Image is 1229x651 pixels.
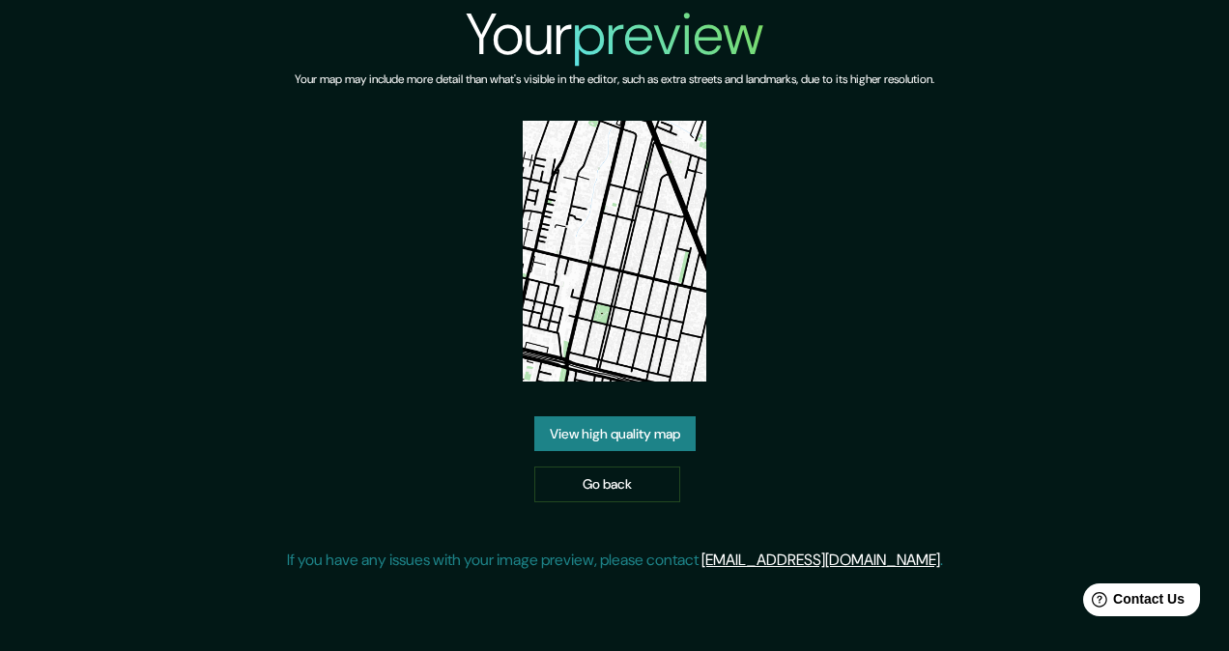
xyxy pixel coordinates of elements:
[701,550,940,570] a: [EMAIL_ADDRESS][DOMAIN_NAME]
[1057,576,1208,630] iframe: Help widget launcher
[295,70,934,90] h6: Your map may include more detail than what's visible in the editor, such as extra streets and lan...
[523,121,707,382] img: created-map-preview
[287,549,943,572] p: If you have any issues with your image preview, please contact .
[534,416,696,452] a: View high quality map
[534,467,680,502] a: Go back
